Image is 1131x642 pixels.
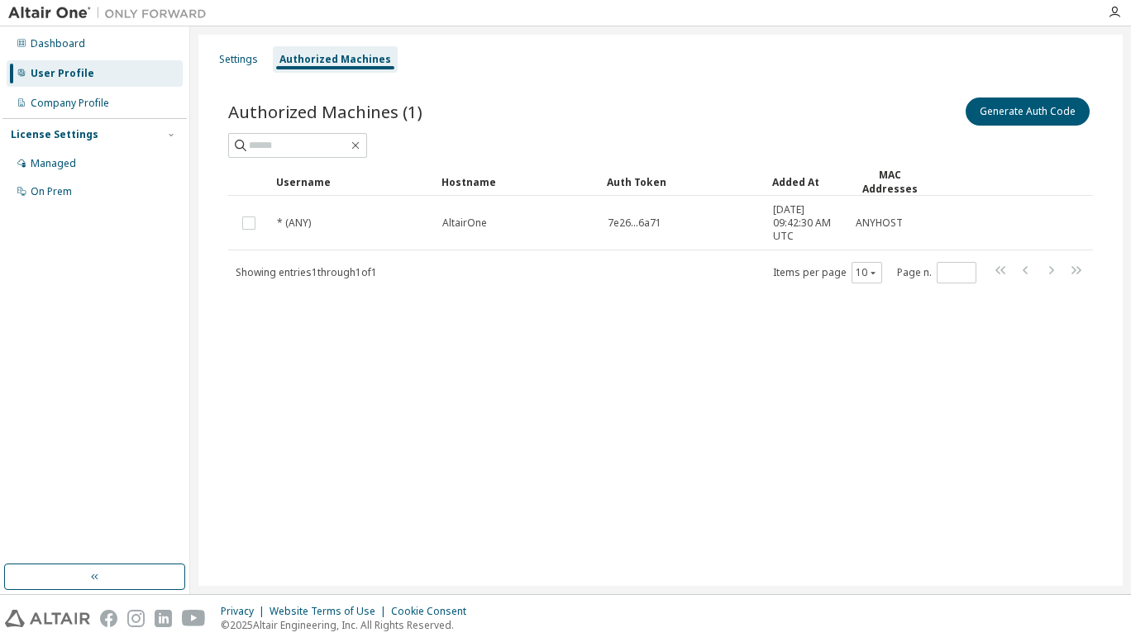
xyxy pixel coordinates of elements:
[221,618,476,632] p: © 2025 Altair Engineering, Inc. All Rights Reserved.
[236,265,377,279] span: Showing entries 1 through 1 of 1
[270,605,391,618] div: Website Terms of Use
[5,610,90,627] img: altair_logo.svg
[228,100,422,123] span: Authorized Machines (1)
[607,169,759,195] div: Auth Token
[31,185,72,198] div: On Prem
[773,262,882,283] span: Items per page
[855,168,924,196] div: MAC Addresses
[100,610,117,627] img: facebook.svg
[155,610,172,627] img: linkedin.svg
[608,216,661,230] span: 7e26...6a71
[31,157,76,170] div: Managed
[182,610,206,627] img: youtube.svg
[221,605,270,618] div: Privacy
[8,5,215,21] img: Altair One
[276,169,428,195] div: Username
[441,169,594,195] div: Hostname
[11,128,98,141] div: License Settings
[219,53,258,66] div: Settings
[897,262,976,283] span: Page n.
[856,216,903,230] span: ANYHOST
[442,216,487,230] span: AltairOne
[856,266,878,279] button: 10
[31,67,94,80] div: User Profile
[127,610,145,627] img: instagram.svg
[31,97,109,110] div: Company Profile
[279,53,391,66] div: Authorized Machines
[772,169,842,195] div: Added At
[391,605,476,618] div: Cookie Consent
[31,37,85,50] div: Dashboard
[966,97,1090,126] button: Generate Auth Code
[773,203,841,243] span: [DATE] 09:42:30 AM UTC
[277,216,311,230] span: * (ANY)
